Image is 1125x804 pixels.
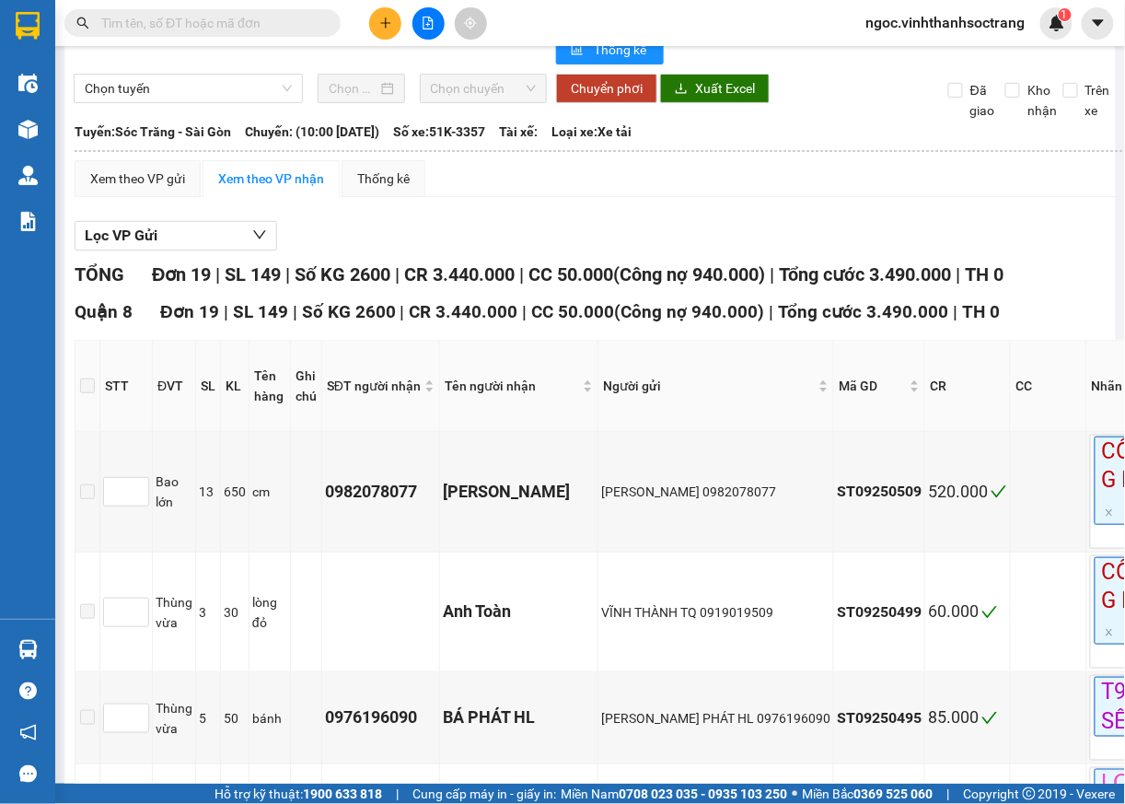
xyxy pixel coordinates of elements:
td: 0982078077 [322,432,440,553]
span: ) [759,263,765,285]
span: Tài xế: [499,122,538,142]
img: warehouse-icon [18,166,38,185]
span: Đơn 19 [160,301,219,322]
span: ( [615,301,621,322]
div: 520.000 [928,479,1007,505]
input: Tìm tên, số ĐT hoặc mã đơn [101,13,319,33]
span: close [1105,628,1114,637]
strong: 0708 023 035 - 0935 103 250 [619,787,787,801]
span: Loại xe: Xe tải [551,122,632,142]
button: file-add [412,7,445,40]
span: Kho nhận [1020,80,1064,121]
div: Bao lớn [156,472,192,512]
div: [PERSON_NAME] [443,479,595,505]
span: Chọn tuyến [85,75,292,102]
span: ) [759,301,765,322]
span: Số KG 2600 [302,301,396,322]
div: Thùng vừa [156,592,192,633]
span: Lọc VP Gửi [85,224,157,247]
th: SL [196,341,221,432]
div: ST09250509 [837,480,922,503]
span: Chọn chuyến [431,75,537,102]
span: Chuyến: (10:00 [DATE]) [245,122,379,142]
div: VĨNH THÀNH TQ 0919019509 [601,602,830,623]
sup: 1 [1059,8,1072,21]
div: Xem theo VP gửi [90,169,185,189]
span: 1 [1061,8,1068,21]
div: bánh [252,708,287,728]
img: solution-icon [18,212,38,231]
b: Tuyến: Sóc Trăng - Sài Gòn [75,124,231,139]
th: KL [221,341,249,432]
span: Trên xe [1078,80,1118,121]
span: | [523,301,528,322]
span: | [396,784,399,804]
img: warehouse-icon [18,74,38,93]
span: Mã GD [839,376,906,396]
img: warehouse-icon [18,120,38,139]
div: Thống kê [357,169,410,189]
span: message [19,765,37,783]
span: | [519,263,524,285]
span: Tên người nhận [445,376,579,396]
td: BÁ PHÁT HL [440,672,598,763]
div: Xem theo VP nhận [218,169,324,189]
span: Quận 8 [75,301,133,322]
div: 5 [199,708,217,728]
th: STT [100,341,153,432]
span: search [76,17,89,29]
img: logo-vxr [16,12,40,40]
span: CC 50.000 [528,263,613,285]
span: Thống kê [594,40,649,60]
th: CR [925,341,1011,432]
div: 0976196090 [325,705,436,730]
div: 13 [199,482,217,502]
span: copyright [1023,787,1036,800]
span: check [981,710,998,727]
span: CC 50.000 [532,301,615,322]
span: ngoc.vinhthanhsoctrang [852,11,1040,34]
span: Tổng cước 3.490.000 [779,263,951,285]
span: TH 0 [965,263,1003,285]
span: caret-down [1090,15,1107,31]
span: Hỗ trợ kỹ thuật: [215,784,382,804]
span: Miền Nam [561,784,787,804]
span: | [285,263,290,285]
span: ( [613,263,620,285]
span: notification [19,724,37,741]
td: Anh Toàn [440,553,598,673]
div: 30 [224,602,246,623]
button: aim [455,7,487,40]
span: | [770,263,774,285]
th: CC [1011,341,1087,432]
span: SĐT người nhận [327,376,421,396]
button: caret-down [1082,7,1114,40]
div: ST09250495 [837,706,922,729]
button: downloadXuất Excel [660,74,770,103]
span: ⚪️ [792,790,797,798]
span: Tổng cước 3.490.000 [779,301,949,322]
span: Số xe: 51K-3357 [393,122,485,142]
span: | [956,263,960,285]
span: download [675,82,688,97]
strong: 0369 525 060 [854,787,934,801]
td: 0976196090 [322,672,440,763]
span: | [395,263,400,285]
div: lòng đỏ [252,592,287,633]
div: BÁ PHÁT HL [443,705,595,730]
span: TỔNG [75,263,124,285]
span: file-add [422,17,435,29]
span: aim [464,17,477,29]
span: Đã giao [963,80,1003,121]
div: Anh Toàn [443,599,595,624]
span: | [293,301,297,322]
div: 50 [224,708,246,728]
span: check [991,484,1007,500]
strong: 1900 633 818 [303,787,382,801]
td: ST09250495 [834,672,925,763]
th: Ghi chú [291,341,322,432]
span: plus [379,17,392,29]
span: | [224,301,228,322]
div: 60.000 [928,599,1007,624]
button: Lọc VP Gửi [75,221,277,251]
